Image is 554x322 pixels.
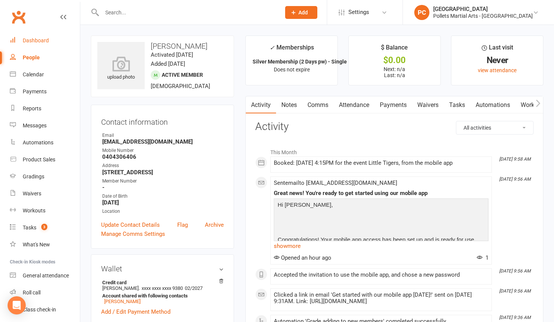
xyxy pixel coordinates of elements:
[10,185,80,202] a: Waivers
[142,285,183,291] span: xxxx xxxx xxxx 9380
[23,173,44,180] div: Gradings
[255,144,534,156] li: This Month
[23,37,49,43] div: Dashboard
[10,134,80,151] a: Automations
[41,224,47,230] span: 3
[10,168,80,185] a: Gradings
[23,289,41,296] div: Roll call
[23,207,45,214] div: Workouts
[100,7,275,18] input: Search...
[246,96,276,114] a: Activity
[23,122,47,128] div: Messages
[285,6,317,19] button: Add
[23,105,41,111] div: Reports
[274,254,331,261] span: Opened an hour ago
[23,224,36,231] div: Tasks
[8,296,26,314] div: Open Intercom Messenger
[482,43,513,56] div: Last visit
[478,67,517,73] a: view attendance
[102,147,224,154] div: Mobile Number
[101,265,224,273] h3: Wallet
[102,193,224,200] div: Date of Birth
[185,285,203,291] span: 02/2027
[177,220,188,229] a: Flag
[356,56,434,64] div: $0.00
[151,51,193,58] time: Activated [DATE]
[102,293,220,299] strong: Account shared with following contacts
[356,66,434,78] p: Next: n/a Last: n/a
[104,299,140,304] a: [PERSON_NAME]
[433,12,533,19] div: Pollets Martial Arts - [GEOGRAPHIC_DATA]
[10,66,80,83] a: Calendar
[101,220,160,229] a: Update Contact Details
[151,83,210,90] span: [DEMOGRAPHIC_DATA]
[433,6,533,12] div: [GEOGRAPHIC_DATA]
[205,220,224,229] a: Archive
[270,44,275,51] i: ✓
[274,160,488,166] div: Booked: [DATE] 4:15PM for the event Little Tigers, from the mobile app
[23,190,41,197] div: Waivers
[375,96,412,114] a: Payments
[10,301,80,318] a: Class kiosk mode
[334,96,375,114] a: Attendance
[10,236,80,253] a: What's New
[23,71,44,77] div: Calendar
[23,307,56,313] div: Class check-in
[10,219,80,236] a: Tasks 3
[412,96,444,114] a: Waivers
[298,9,308,15] span: Add
[414,5,429,20] div: PC
[381,43,408,56] div: $ Balance
[101,279,224,305] li: [PERSON_NAME].
[499,176,531,182] i: [DATE] 9:56 AM
[102,208,224,215] div: Location
[348,4,369,21] span: Settings
[23,88,47,94] div: Payments
[23,54,40,60] div: People
[253,59,347,65] strong: Silver Membership (2 Days pw) - Single
[101,229,165,238] a: Manage Comms Settings
[23,156,55,163] div: Product Sales
[10,202,80,219] a: Workouts
[102,138,224,145] strong: [EMAIL_ADDRESS][DOMAIN_NAME]
[102,280,220,285] strong: Credit card
[10,117,80,134] a: Messages
[10,32,80,49] a: Dashboard
[10,267,80,284] a: General attendance kiosk mode
[276,200,487,211] p: Hi [PERSON_NAME],
[10,100,80,117] a: Reports
[499,268,531,274] i: [DATE] 9:56 AM
[102,184,224,191] strong: -
[274,272,488,278] div: Accepted the invitation to use the mobile app, and chose a new password
[102,132,224,139] div: Email
[23,272,69,279] div: General attendance
[9,8,28,26] a: Clubworx
[97,42,228,50] h3: [PERSON_NAME]
[515,96,551,114] a: Workouts
[102,169,224,176] strong: [STREET_ADDRESS]
[499,315,531,320] i: [DATE] 9:36 AM
[458,56,536,64] div: Never
[444,96,470,114] a: Tasks
[23,241,50,248] div: What's New
[10,49,80,66] a: People
[274,180,397,186] span: Sent email to [EMAIL_ADDRESS][DOMAIN_NAME]
[255,121,534,133] h3: Activity
[274,241,488,251] a: show more
[101,115,224,126] h3: Contact information
[162,72,203,78] span: Active member
[274,292,488,305] div: Clicked a link in email 'Get started with our mobile app [DATE]!' sent on [DATE] 9:31AM. Link: [U...
[276,235,487,246] p: Congratulations! Your mobile app access has been set up and is ready for use.
[274,190,488,197] div: Great news! You're ready to get started using our mobile app
[23,139,53,146] div: Automations
[276,96,302,114] a: Notes
[302,96,334,114] a: Comms
[151,60,185,67] time: Added [DATE]
[10,284,80,301] a: Roll call
[477,254,488,261] span: 1
[274,67,310,73] span: Does not expire
[499,288,531,294] i: [DATE] 9:56 AM
[10,83,80,100] a: Payments
[270,43,314,57] div: Memberships
[102,153,224,160] strong: 0404306406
